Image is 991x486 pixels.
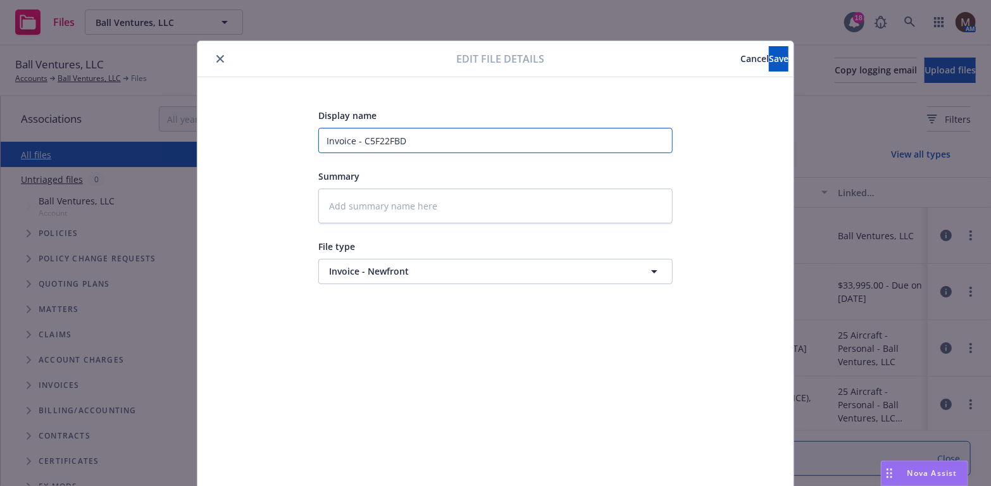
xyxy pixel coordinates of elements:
button: Invoice - Newfront [318,259,673,284]
span: File type [318,240,355,252]
input: Add display name here [318,128,673,153]
span: Summary [318,170,359,182]
div: Drag to move [882,461,897,485]
span: Edit file details [457,51,545,66]
button: Save [769,46,788,72]
span: Save [769,53,788,65]
span: Cancel [740,53,769,65]
span: Display name [318,109,377,121]
span: Nova Assist [907,468,957,478]
button: close [213,51,228,66]
button: Nova Assist [881,461,968,486]
span: Invoice - Newfront [329,265,615,278]
button: Cancel [740,46,769,72]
